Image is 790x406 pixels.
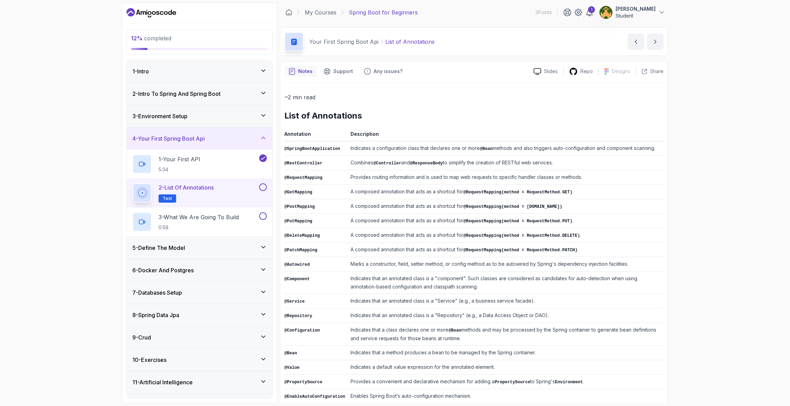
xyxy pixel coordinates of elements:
button: 8-Spring Data Jpa [127,304,272,326]
p: ~2 min read [284,92,664,102]
button: notes button [284,66,317,77]
h2: List of Annotations [284,110,664,121]
p: [PERSON_NAME] [616,6,656,12]
p: Share [650,68,664,75]
img: user profile image [599,6,612,19]
code: @Bean [480,146,493,151]
code: Environment [555,380,583,385]
a: My Courses [305,8,336,17]
td: A composed annotation that acts as a shortcut for . [348,214,664,228]
p: Student [616,12,656,19]
button: 1-Intro [127,60,272,82]
a: Slides [528,68,563,75]
p: Support [333,68,353,75]
td: Marks a constructor, field, setter method, or config method as to be autowired by Spring's depend... [348,257,664,272]
code: @PostMapping [284,204,315,209]
code: @PutMapping [284,219,312,224]
code: @GetMapping [284,190,312,195]
td: A composed annotation that acts as a shortcut for . [348,243,664,257]
h3: 8 - Spring Data Jpa [132,311,179,319]
p: 0:58 [159,224,239,231]
td: Provides a convenient and declarative mechanism for adding a to Spring's . [348,375,664,389]
button: Support button [320,66,357,77]
p: Slides [544,68,558,75]
p: List of Annotations [385,38,435,46]
code: @EnableAutoConfiguration [284,394,345,399]
button: previous content [628,33,644,50]
button: 9-Crud [127,326,272,348]
td: Indicates that an annotated class is a "component". Such classes are considered as candidates for... [348,272,664,294]
h3: 6 - Docker And Postgres [132,266,194,274]
button: 1-Your First API5:34 [132,154,267,174]
td: Enables Spring Boot’s auto-configuration mechanism. [348,389,664,404]
p: Notes [298,68,313,75]
button: next content [647,33,664,50]
button: Feedback button [360,66,407,77]
code: @RequestMapping(method = RequestMethod.PUT) [463,219,572,224]
code: @SpringBootApplication [284,146,340,151]
button: user profile image[PERSON_NAME]Student [599,6,665,19]
p: Repo [580,68,593,75]
code: @DeleteMapping [284,233,320,238]
code: @Service [284,299,305,304]
code: @Repository [284,314,312,318]
button: 3-What We Are Going To Build0:58 [132,212,267,232]
button: 7-Databases Setup [127,282,272,304]
div: 1 [588,6,595,13]
span: Text [163,196,172,201]
button: 6-Docker And Postgres [127,259,272,281]
a: 1 [585,8,594,17]
code: @Controller [373,161,401,166]
h3: 3 - Environment Setup [132,112,188,120]
button: 2-List of AnnotationsText [132,183,267,203]
td: Provides routing information and is used to map web requests to specific handler classes or methods. [348,170,664,185]
iframe: chat widget [761,378,783,399]
h3: 2 - Intro To Spring And Spring Boot [132,90,221,98]
p: Your First Spring Boot Api [309,38,378,46]
button: 10-Exercises [127,349,272,371]
td: Indicates that an annotated class is a "Service" (e.g., a business service facade). [348,294,664,308]
button: Share [636,68,664,75]
code: @Autowired [284,262,310,267]
p: Designs [612,68,630,75]
p: Spring Boot for Beginners [349,8,418,17]
p: 3 - What We Are Going To Build [159,213,239,221]
p: Any issues? [374,68,403,75]
td: Combines and to simplify the creation of RESTful web services. [348,156,664,170]
code: @Bean [448,328,461,333]
button: 2-Intro To Spring And Spring Boot [127,83,272,105]
p: 1 - Your First API [159,155,200,163]
td: Indicates that a method produces a bean to be managed by the Spring container. [348,346,664,360]
h3: 4 - Your First Spring Boot Api [132,134,205,143]
code: @Configuration [284,328,320,333]
span: completed [131,35,171,42]
code: @RequestMapping(method = RequestMethod.GET) [463,190,572,195]
h3: 11 - Artificial Intelligence [132,378,193,386]
code: @RequestMapping(method = [DOMAIN_NAME]) [463,204,562,209]
button: 5-Define The Model [127,237,272,259]
td: Indicates a configuration class that declares one or more methods and also triggers auto-configur... [348,141,664,156]
a: Dashboard [285,9,292,16]
td: Indicates that an annotated class is a "Repository" (e.g., a Data Access Object or DAO). [348,308,664,323]
td: A composed annotation that acts as a shortcut for . [348,199,664,214]
td: Indicates that a class declares one or more methods and may be processed by the Spring container ... [348,323,664,346]
h3: 9 - Crud [132,333,151,342]
p: 2 - List of Annotations [159,183,214,192]
code: @RestController [284,161,322,166]
span: 12 % [131,35,143,42]
code: @RequestMapping(method = RequestMethod.DELETE) [463,233,580,238]
a: Dashboard [126,7,176,18]
code: @PropertySource [284,380,322,385]
button: 11-Artificial Intelligence [127,371,272,393]
code: @PatchMapping [284,248,317,253]
code: @Value [284,365,300,370]
button: 3-Environment Setup [127,105,272,127]
code: @Component [284,277,310,282]
code: @RequestMapping(method = RequestMethod.PATCH) [463,248,577,253]
td: A composed annotation that acts as a shortcut for . [348,185,664,199]
code: @Bean [284,351,297,356]
p: 3 Points [535,9,552,16]
p: 5:34 [159,166,200,173]
th: Description [348,130,664,141]
h3: 1 - Intro [132,67,149,75]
